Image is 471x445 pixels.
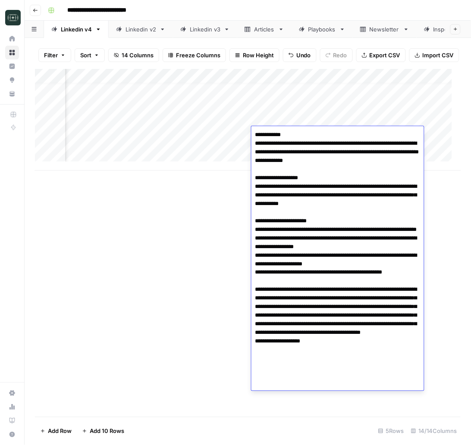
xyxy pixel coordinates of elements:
[229,48,279,62] button: Row Height
[61,25,92,34] div: Linkedin v4
[44,51,58,59] span: Filter
[254,25,275,34] div: Articles
[320,48,353,62] button: Redo
[163,48,226,62] button: Freeze Columns
[35,424,77,438] button: Add Row
[109,21,173,38] a: Linkedin v2
[333,51,347,59] span: Redo
[173,21,237,38] a: Linkedin v3
[75,48,105,62] button: Sort
[423,51,454,59] span: Import CSV
[5,386,19,400] a: Settings
[5,10,21,25] img: Catalyst Logo
[176,51,220,59] span: Freeze Columns
[5,7,19,28] button: Workspace: Catalyst
[433,25,449,34] div: Inspo
[356,48,406,62] button: Export CSV
[90,427,124,436] span: Add 10 Rows
[108,48,159,62] button: 14 Columns
[409,48,459,62] button: Import CSV
[5,46,19,59] a: Browse
[5,414,19,428] a: Learning Hub
[417,21,465,38] a: Inspo
[5,32,19,46] a: Home
[122,51,154,59] span: 14 Columns
[375,424,408,438] div: 5 Rows
[190,25,220,34] div: Linkedin v3
[292,21,353,38] a: Playbooks
[38,48,71,62] button: Filter
[370,51,400,59] span: Export CSV
[44,21,109,38] a: Linkedin v4
[77,424,129,438] button: Add 10 Rows
[308,25,336,34] div: Playbooks
[5,400,19,414] a: Usage
[5,87,19,101] a: Your Data
[353,21,417,38] a: Newsletter
[80,51,91,59] span: Sort
[126,25,156,34] div: Linkedin v2
[48,427,72,436] span: Add Row
[237,21,292,38] a: Articles
[243,51,274,59] span: Row Height
[5,428,19,442] button: Help + Support
[5,73,19,87] a: Opportunities
[370,25,400,34] div: Newsletter
[296,51,311,59] span: Undo
[408,424,461,438] div: 14/14 Columns
[5,59,19,73] a: Insights
[283,48,317,62] button: Undo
